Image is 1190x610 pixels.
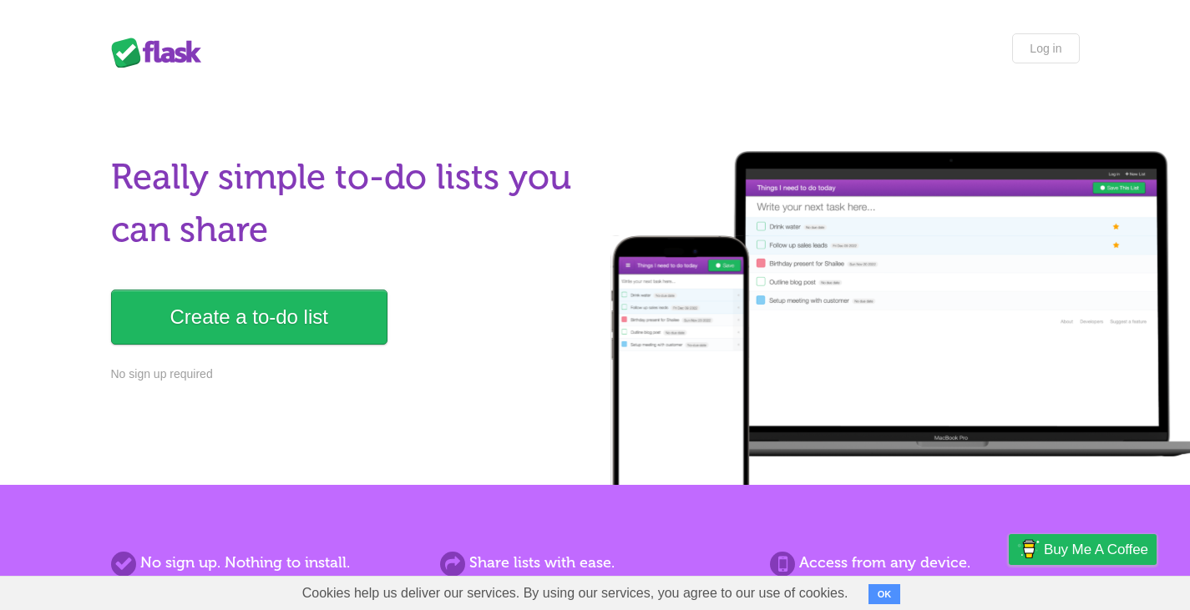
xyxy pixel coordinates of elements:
[111,552,420,574] h2: No sign up. Nothing to install.
[286,577,865,610] span: Cookies help us deliver our services. By using our services, you agree to our use of cookies.
[1012,33,1079,63] a: Log in
[111,38,211,68] div: Flask Lists
[111,365,585,383] p: No sign up required
[440,552,749,574] h2: Share lists with ease.
[770,552,1079,574] h2: Access from any device.
[1009,534,1157,565] a: Buy me a coffee
[111,290,387,345] a: Create a to-do list
[1017,535,1040,563] img: Buy me a coffee
[1044,535,1148,564] span: Buy me a coffee
[111,151,585,256] h1: Really simple to-do lists you can share
[868,584,901,604] button: OK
